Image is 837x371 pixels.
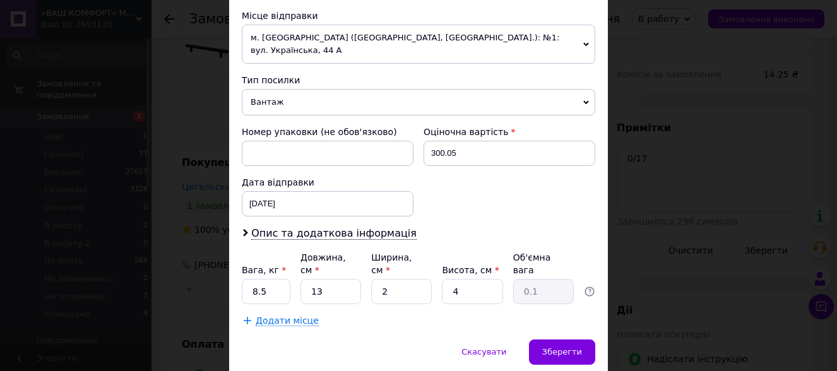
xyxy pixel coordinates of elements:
[242,75,300,85] span: Тип посилки
[442,265,499,275] label: Висота, см
[242,265,286,275] label: Вага, кг
[461,347,506,356] span: Скасувати
[371,252,412,275] label: Ширина, см
[251,227,417,240] span: Опис та додаткова інформація
[242,126,413,138] div: Номер упаковки (не обов'язково)
[242,176,413,189] div: Дата відправки
[242,11,318,21] span: Місце відправки
[513,251,574,276] div: Об'ємна вага
[542,347,582,356] span: Зберегти
[300,252,346,275] label: Довжина, см
[242,89,595,115] span: Вантаж
[424,126,595,138] div: Оціночна вартість
[256,315,319,326] span: Додати місце
[242,25,595,64] span: м. [GEOGRAPHIC_DATA] ([GEOGRAPHIC_DATA], [GEOGRAPHIC_DATA].): №1: вул. Українська, 44 А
